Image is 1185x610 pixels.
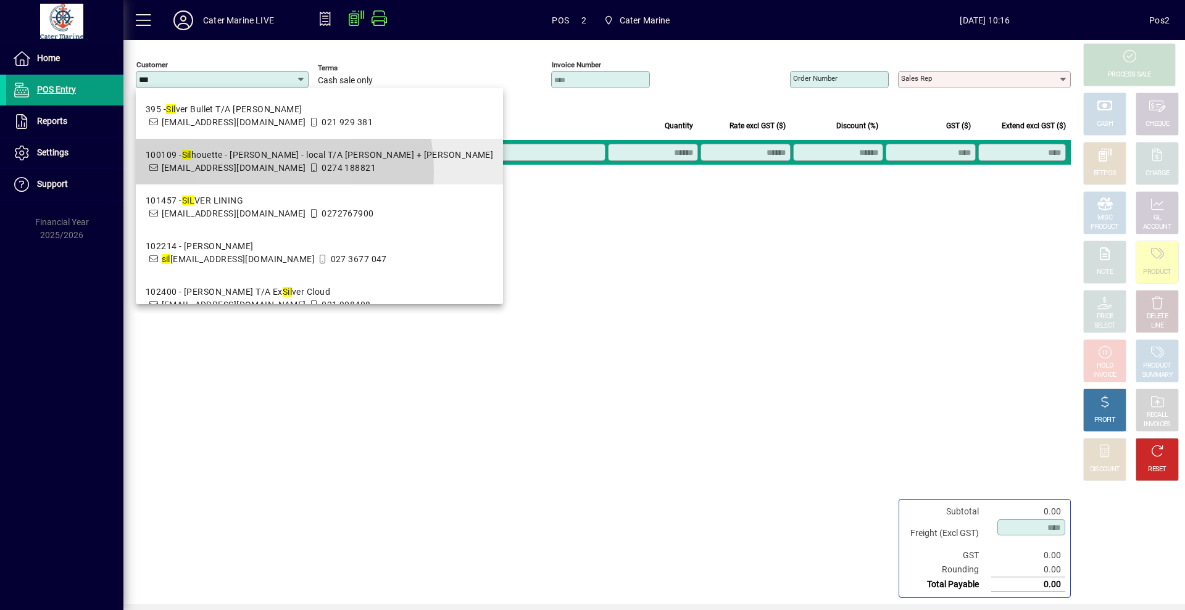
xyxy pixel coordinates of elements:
[599,9,675,31] span: Cater Marine
[182,150,191,160] em: Sil
[182,196,194,205] em: SIL
[318,64,392,72] span: Terms
[136,184,503,230] mat-option: 101457 - SILVER LINING
[318,76,373,86] span: Cash sale only
[6,138,123,168] a: Settings
[991,577,1065,592] td: 0.00
[1147,411,1168,420] div: RECALL
[162,300,306,310] span: [EMAIL_ADDRESS][DOMAIN_NAME]
[1097,268,1113,277] div: NOTE
[1097,120,1113,129] div: CASH
[37,179,68,189] span: Support
[322,163,376,173] span: 0274 188821
[1144,420,1170,429] div: INVOICES
[1143,223,1171,232] div: ACCOUNT
[6,169,123,200] a: Support
[331,254,387,264] span: 027 3677 047
[1097,312,1113,321] div: PRICE
[904,519,991,548] td: Freight (Excl GST)
[136,230,503,276] mat-option: 102214 - Mr Steve MacKay
[991,548,1065,563] td: 0.00
[203,10,274,30] div: Cater Marine LIVE
[836,119,878,133] span: Discount (%)
[6,43,123,74] a: Home
[730,119,786,133] span: Rate excl GST ($)
[322,208,373,218] span: 0272767900
[322,300,370,310] span: 021 908408
[1091,223,1118,232] div: PRODUCT
[620,10,670,30] span: Cater Marine
[1151,321,1163,331] div: LINE
[946,119,971,133] span: GST ($)
[136,60,168,69] mat-label: Customer
[37,116,67,126] span: Reports
[991,563,1065,577] td: 0.00
[136,139,503,184] mat-option: 100109 - Silhouette - Jeff - local T/A Jeff Scott + Sharon Fowler
[37,53,60,63] span: Home
[1002,119,1066,133] span: Extend excl GST ($)
[162,208,306,218] span: [EMAIL_ADDRESS][DOMAIN_NAME]
[1142,371,1173,380] div: SUMMARY
[1143,361,1171,371] div: PRODUCT
[1090,465,1120,474] div: DISCOUNT
[1108,70,1151,80] div: PROCESS SALE
[793,74,838,83] mat-label: Order number
[162,117,306,127] span: [EMAIL_ADDRESS][DOMAIN_NAME]
[1094,169,1116,178] div: EFTPOS
[1145,169,1170,178] div: CHARGE
[146,149,493,162] div: 100109 - houette - [PERSON_NAME] - local T/A [PERSON_NAME] + [PERSON_NAME]
[283,287,292,297] em: Sil
[1145,120,1169,129] div: CHEQUE
[552,60,601,69] mat-label: Invoice number
[162,254,315,264] span: [EMAIL_ADDRESS][DOMAIN_NAME]
[1093,371,1116,380] div: INVOICE
[552,10,569,30] span: POS
[37,84,76,94] span: POS Entry
[6,106,123,137] a: Reports
[164,9,203,31] button: Profile
[991,505,1065,519] td: 0.00
[1143,268,1171,277] div: PRODUCT
[146,103,373,116] div: 395 - ver Bullet T/A [PERSON_NAME]
[901,74,932,83] mat-label: Sales rep
[146,286,371,299] div: 102400 - [PERSON_NAME] T/A Ex ver Cloud
[1148,465,1166,474] div: RESET
[904,577,991,592] td: Total Payable
[904,505,991,519] td: Subtotal
[37,147,69,157] span: Settings
[1097,213,1112,223] div: MISC
[665,119,693,133] span: Quantity
[136,276,503,321] mat-option: 102400 - Janice Ahlers T/A Ex Silver Cloud
[904,548,991,563] td: GST
[821,10,1150,30] span: [DATE] 10:16
[162,254,170,264] em: sil
[166,104,175,114] em: Sil
[1094,416,1115,425] div: PROFIT
[136,93,503,139] mat-option: 395 - Silver Bullet T/A Phillip John Dickins
[162,163,306,173] span: [EMAIL_ADDRESS][DOMAIN_NAME]
[1094,321,1116,331] div: SELECT
[1154,213,1162,223] div: GL
[146,194,374,207] div: 101457 - VER LINING
[581,10,586,30] span: 2
[322,117,373,127] span: 021 929 381
[1149,10,1170,30] div: Pos2
[1097,361,1113,371] div: HOLD
[146,240,387,253] div: 102214 - [PERSON_NAME]
[904,563,991,577] td: Rounding
[1147,312,1168,321] div: DELETE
